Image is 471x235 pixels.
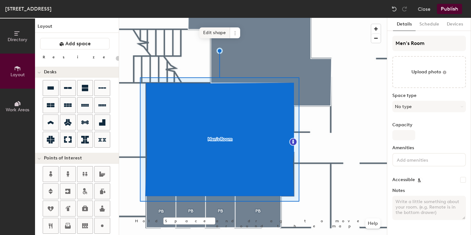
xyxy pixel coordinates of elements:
[6,107,29,113] span: Work Areas
[40,38,110,49] button: Add space
[8,37,27,42] span: Directory
[418,4,431,14] button: Close
[392,188,466,193] label: Notes
[443,18,467,31] button: Devices
[401,6,408,12] img: Redo
[5,5,52,13] div: [STREET_ADDRESS]
[65,40,91,47] span: Add space
[396,156,453,163] input: Add amenities
[44,70,56,75] span: Desks
[392,145,466,151] label: Amenities
[391,6,397,12] img: Undo
[199,27,230,38] span: Edit shape
[416,18,443,31] button: Schedule
[392,177,415,182] label: Accessible
[43,55,113,60] div: Resize
[11,72,25,77] span: Layout
[437,4,462,14] button: Publish
[392,122,466,128] label: Capacity
[35,23,119,33] h1: Layout
[44,156,82,161] span: Points of Interest
[392,101,466,112] button: No type
[393,18,416,31] button: Details
[392,93,466,98] label: Space type
[365,218,381,229] button: Help
[392,56,466,88] button: Upload photo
